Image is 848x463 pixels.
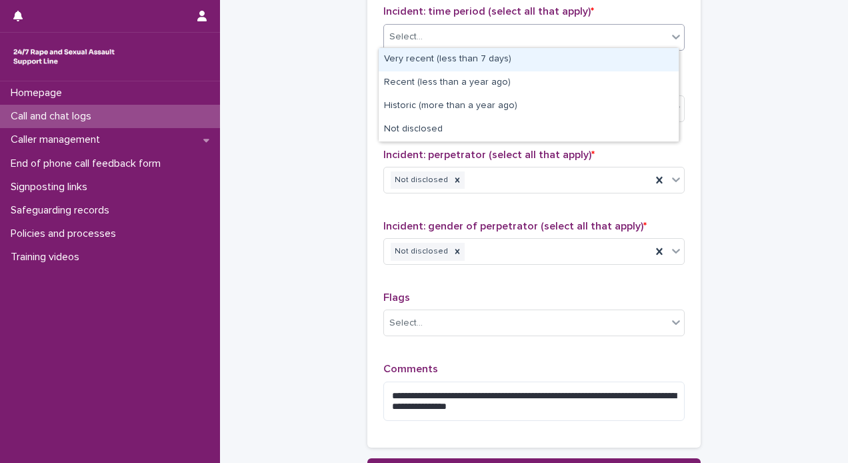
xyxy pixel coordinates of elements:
p: Homepage [5,87,73,99]
div: Historic (more than a year ago) [379,95,679,118]
div: Not disclosed [391,243,450,261]
div: Select... [389,316,423,330]
div: Recent (less than a year ago) [379,71,679,95]
span: Incident: gender of perpetrator (select all that apply) [383,221,647,232]
p: End of phone call feedback form [5,157,171,170]
span: Flags [383,292,410,303]
p: Safeguarding records [5,204,120,217]
p: Caller management [5,133,111,146]
span: Comments [383,364,438,374]
p: Signposting links [5,181,98,193]
span: Incident: time period (select all that apply) [383,6,594,17]
div: Not disclosed [391,171,450,189]
p: Training videos [5,251,90,264]
div: Not disclosed [379,118,679,141]
div: Select... [389,30,423,44]
p: Policies and processes [5,227,127,240]
div: Very recent (less than 7 days) [379,48,679,71]
img: rhQMoQhaT3yELyF149Cw [11,43,117,70]
p: Call and chat logs [5,110,102,123]
span: Incident: perpetrator (select all that apply) [383,149,595,160]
